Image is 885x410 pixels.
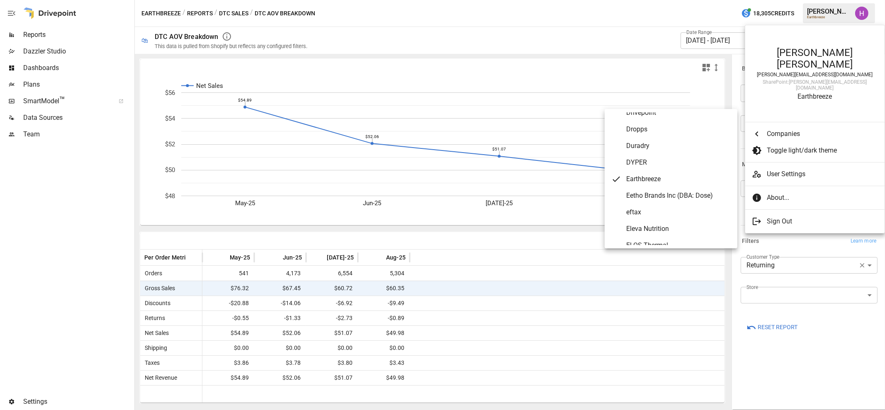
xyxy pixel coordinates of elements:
div: [PERSON_NAME] [PERSON_NAME] [754,47,876,70]
span: Earthbreeze [626,174,731,184]
span: Eleva Nutrition [626,224,731,234]
span: eftax [626,207,731,217]
div: SharePoint: [PERSON_NAME][EMAIL_ADDRESS][DOMAIN_NAME] [754,79,876,91]
span: Eetho Brands Inc (DBA: Dose) [626,191,731,201]
span: Dropps [626,124,731,134]
span: About... [767,193,871,203]
div: [PERSON_NAME][EMAIL_ADDRESS][DOMAIN_NAME] [754,72,876,78]
span: Duradry [626,141,731,151]
div: Earthbreeze [754,92,876,100]
span: User Settings [767,169,878,179]
span: DYPER [626,158,731,167]
span: Companies [767,129,871,139]
span: Sign Out [767,216,871,226]
span: Toggle light/dark theme [767,146,871,155]
span: ELOS Thermal [626,240,731,250]
span: Drivepoint [626,108,731,118]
